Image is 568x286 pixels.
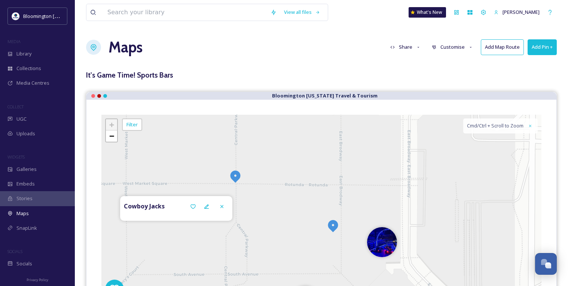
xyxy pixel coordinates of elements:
[7,249,22,254] span: SOCIALS
[367,227,397,257] img: Marker
[387,40,425,54] button: Share
[428,40,477,54] button: Customise
[16,65,41,72] span: Collections
[7,104,24,109] span: COLLECT
[16,195,33,202] span: Stories
[16,79,49,87] span: Media Centres
[86,70,557,81] h3: It's Game Time! Sports Bars
[503,9,540,15] span: [PERSON_NAME]
[16,180,35,187] span: Embeds
[280,5,324,19] a: View all files
[109,36,143,58] a: Maps
[7,39,21,44] span: MEDIA
[16,260,32,267] span: Socials
[16,210,29,217] span: Maps
[326,219,340,232] img: Marker
[16,50,31,57] span: Library
[124,202,165,210] strong: Cowboy Jacks
[229,169,242,183] img: Marker
[409,7,446,18] a: What's New
[16,115,27,123] span: UGC
[467,122,523,129] span: Cmd/Ctrl + Scroll to Zoom
[481,39,524,55] button: Add Map Route
[272,92,378,99] strong: Bloomington [US_STATE] Travel & Tourism
[104,4,267,21] input: Search your library
[109,131,114,141] span: −
[106,119,117,130] a: Zoom in
[16,166,37,173] span: Galleries
[528,39,557,55] button: Add Pin +
[106,130,117,142] a: Zoom out
[27,277,48,282] span: Privacy Policy
[16,130,35,137] span: Uploads
[7,154,25,160] span: WIDGETS
[535,253,557,275] button: Open Chat
[23,12,117,19] span: Bloomington [US_STATE] Travel & Tourism
[16,225,37,232] span: SnapLink
[122,118,142,131] div: Filter
[109,120,114,129] span: +
[490,5,543,19] a: [PERSON_NAME]
[12,12,19,20] img: 429649847_804695101686009_1723528578384153789_n.jpg
[27,275,48,284] a: Privacy Policy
